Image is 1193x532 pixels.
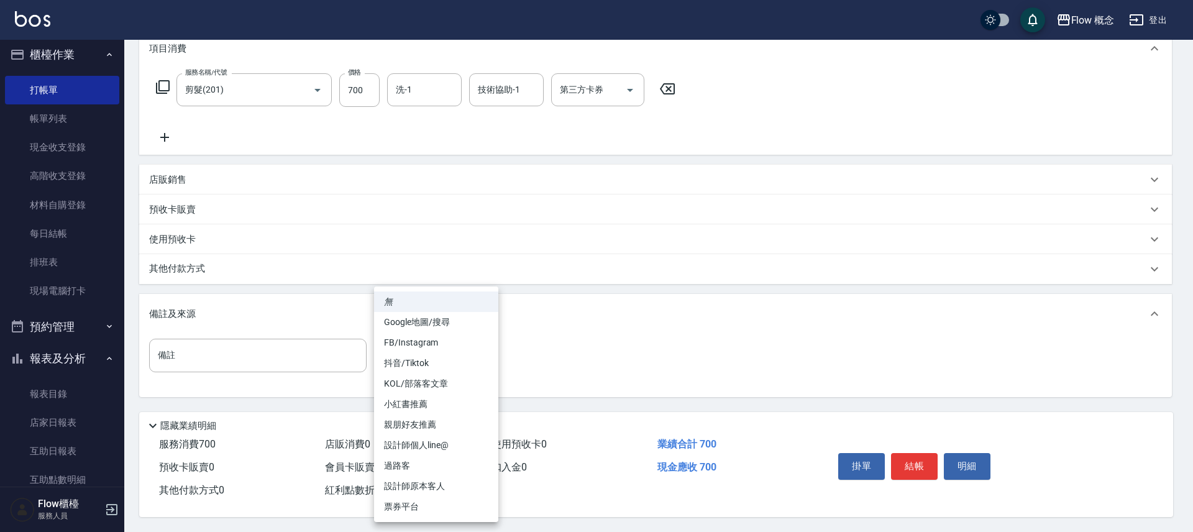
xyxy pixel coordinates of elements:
li: KOL/部落客文章 [374,374,498,394]
li: FB/Instagram [374,332,498,353]
li: 設計師原本客人 [374,476,498,497]
li: 親朋好友推薦 [374,415,498,435]
li: 票券平台 [374,497,498,517]
li: 設計師個人line@ [374,435,498,456]
li: 小紅書推薦 [374,394,498,415]
li: Google地圖/搜尋 [374,312,498,332]
li: 抖音/Tiktok [374,353,498,374]
li: 過路客 [374,456,498,476]
em: 無 [384,295,393,308]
